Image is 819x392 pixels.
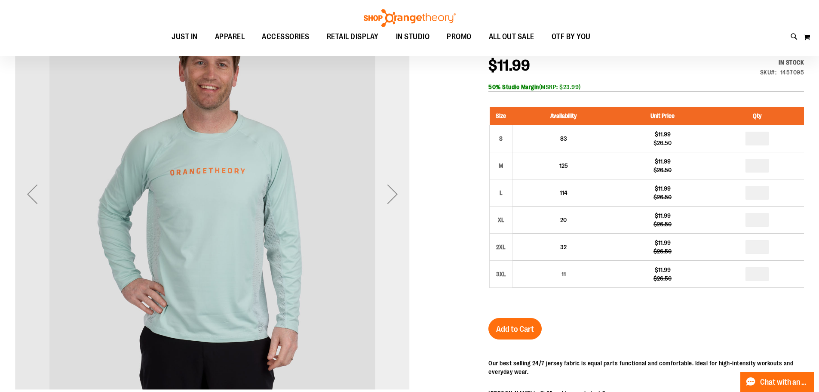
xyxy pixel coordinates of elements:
th: Size [490,107,512,125]
div: $26.50 [619,139,706,147]
button: Chat with an Expert [740,372,814,392]
div: In stock [760,58,804,67]
span: $11.99 [488,57,530,74]
span: Add to Cart [496,324,534,334]
div: (MSRP: $23.99) [488,83,804,91]
div: XL [494,213,507,226]
div: 3XL [494,268,507,281]
span: 125 [559,162,568,169]
div: 2XL [494,241,507,253]
span: JUST IN [172,27,198,46]
img: Shop Orangetheory [362,9,457,27]
span: ACCESSORIES [262,27,310,46]
span: 83 [560,135,567,142]
div: $26.50 [619,274,706,283]
span: Chat with an Expert [760,378,809,386]
div: $11.99 [619,238,706,247]
div: $26.50 [619,220,706,228]
span: IN STUDIO [396,27,430,46]
strong: SKU [760,69,777,76]
div: 1457095 [780,68,804,77]
span: 11 [561,271,566,278]
span: RETAIL DISPLAY [327,27,379,46]
th: Qty [711,107,804,125]
p: Our best selling 24/7 jersey fabric is equal parts functional and comfortable. Ideal for high-int... [488,359,804,376]
th: Availability [512,107,615,125]
span: ALL OUT SALE [489,27,534,46]
div: Availability [760,58,804,67]
div: $11.99 [619,130,706,139]
span: APPAREL [215,27,245,46]
div: $11.99 [619,157,706,166]
span: 20 [560,216,567,223]
span: PROMO [447,27,472,46]
div: $11.99 [619,265,706,274]
div: $11.99 [619,211,706,220]
span: 32 [560,244,567,250]
div: $11.99 [619,184,706,193]
div: $26.50 [619,247,706,256]
div: M [494,159,507,172]
button: Add to Cart [488,318,542,340]
b: 50% Studio Margin [488,83,539,90]
div: L [494,186,507,199]
th: Unit Price [614,107,710,125]
div: S [494,132,507,145]
div: $26.50 [619,166,706,174]
div: $26.50 [619,193,706,201]
span: OTF BY YOU [552,27,591,46]
span: 114 [560,189,567,196]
